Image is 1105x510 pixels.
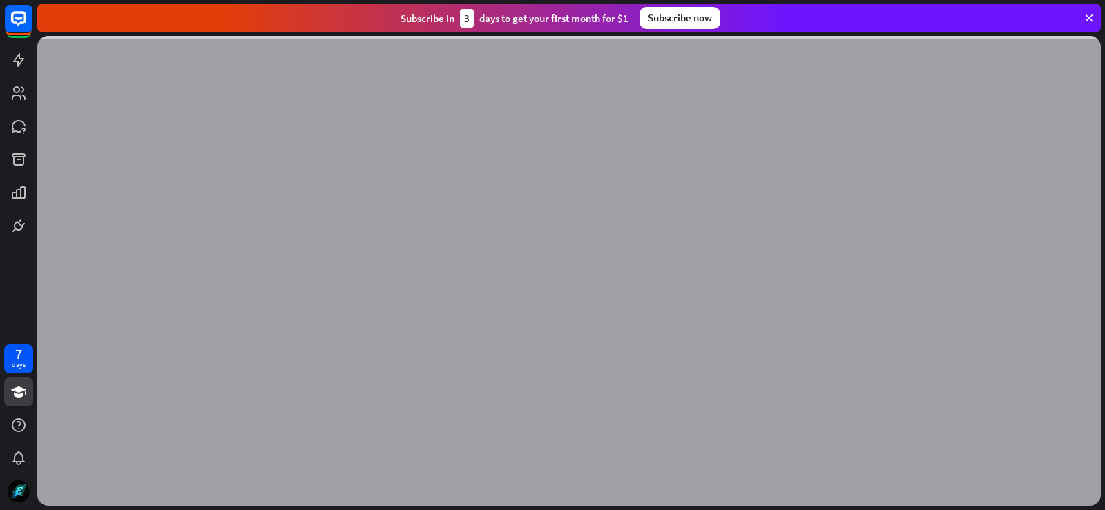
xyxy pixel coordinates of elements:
div: days [12,360,26,370]
a: 7 days [4,344,33,373]
div: Subscribe now [640,7,720,29]
div: 7 [15,348,22,360]
div: Subscribe in days to get your first month for $1 [401,9,628,28]
div: 3 [460,9,474,28]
